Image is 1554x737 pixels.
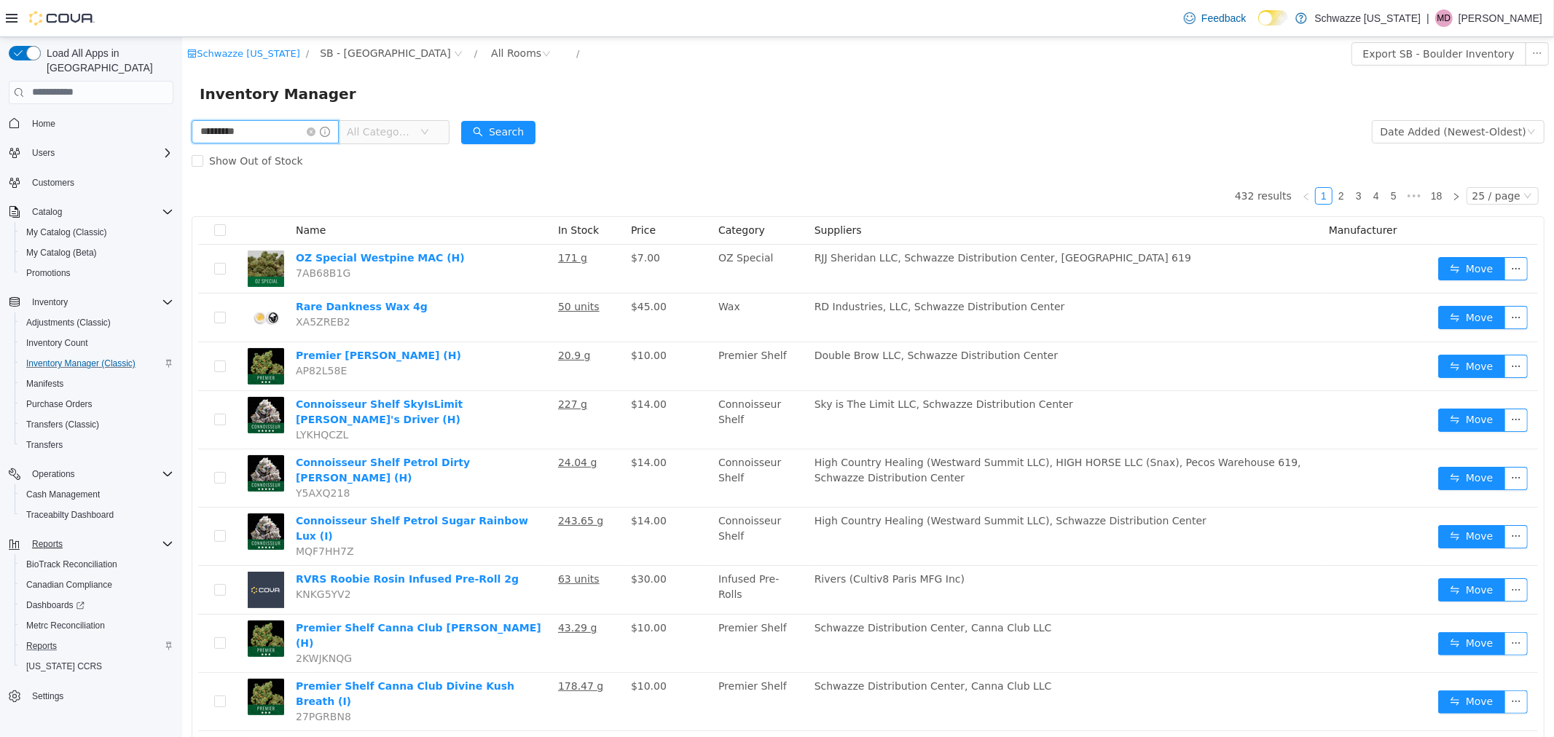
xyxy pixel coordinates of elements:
span: $14.00 [449,361,484,373]
a: OZ Special Westpine MAC (H) [114,215,283,226]
img: Premier Shelf Canna Club Divine Kush Breath (I) hero shot [66,642,102,678]
span: Y5AXQ218 [114,450,168,462]
span: Transfers [20,436,173,454]
td: Premier Shelf [530,636,627,694]
span: Cash Management [20,486,173,503]
button: icon: swapMove [1256,269,1323,292]
span: Schwazze Distribution Center, Canna Club LLC [632,643,870,655]
a: Customers [26,174,80,192]
button: [US_STATE] CCRS [15,656,179,677]
span: Inventory Count [20,334,173,352]
li: 4 [1185,150,1203,167]
a: Home [26,115,61,133]
span: Reports [26,535,173,553]
span: Promotions [20,264,173,282]
u: 243.65 g [376,478,421,489]
button: Customers [3,172,179,193]
span: XA5ZREB2 [114,279,168,291]
li: 5 [1203,150,1220,167]
u: 178.47 g [376,643,421,655]
a: 2 [1151,151,1167,167]
td: Infused Pre-Rolls [530,529,627,578]
span: RD Industries, LLC, Schwazze Distribution Center [632,264,883,275]
span: Settings [26,687,173,705]
i: icon: left [1120,155,1129,164]
span: Washington CCRS [20,658,173,675]
span: Home [32,118,55,130]
button: Operations [26,465,81,483]
button: Catalog [26,203,68,221]
a: Canadian Compliance [20,576,118,594]
img: Premier Shelf Canna Club Gary Payton (H) hero shot [66,583,102,620]
button: icon: swapMove [1256,220,1323,243]
span: $45.00 [449,264,484,275]
a: Rare Dankness Wax 4g [114,264,246,275]
button: Reports [26,535,68,553]
span: Sky is The Limit LLC, Schwazze Distribution Center [632,361,891,373]
button: Export SB - Boulder Inventory [1169,5,1344,28]
span: / [124,11,127,22]
span: My Catalog (Classic) [26,226,107,238]
span: Canadian Compliance [26,579,112,591]
span: $14.00 [449,419,484,431]
img: Cova [29,11,95,25]
button: icon: ellipsis [1322,318,1346,341]
img: RVRS Roobie Rosin Infused Pre-Roll 2g placeholder [66,535,102,571]
u: 43.29 g [376,585,415,596]
span: LYKHQCZL [114,392,166,403]
span: ••• [1220,150,1244,167]
span: KNKG5YV2 [114,551,169,563]
span: Rivers (Cultiv8 Paris MFG Inc) [632,536,782,548]
u: 227 g [376,361,405,373]
a: [US_STATE] CCRS [20,658,108,675]
img: Premier Shelf EDW Chimera (H) hero shot [66,311,102,347]
span: BioTrack Reconciliation [26,559,117,570]
button: icon: searchSearch [279,84,353,107]
button: icon: ellipsis [1322,371,1346,395]
button: icon: ellipsis [1322,541,1346,564]
span: Inventory Manager (Classic) [26,358,136,369]
button: icon: ellipsis [1322,595,1346,618]
a: Transfers (Classic) [20,416,105,433]
img: Rare Dankness Wax 4g hero shot [66,262,102,299]
u: 63 units [376,536,417,548]
a: My Catalog (Beta) [20,244,103,261]
span: Reports [32,538,63,550]
span: Metrc Reconciliation [20,617,173,634]
span: Dashboards [20,596,173,614]
u: 24.04 g [376,419,415,431]
span: $14.00 [449,478,484,489]
span: Promotions [26,267,71,279]
button: Transfers [15,435,179,455]
a: Promotions [20,264,76,282]
button: Canadian Compliance [15,575,179,595]
button: Adjustments (Classic) [15,312,179,333]
button: icon: ellipsis [1322,488,1346,511]
span: Name [114,187,144,199]
span: Metrc Reconciliation [26,620,105,631]
span: Manufacturer [1147,187,1215,199]
a: Premier Shelf Canna Club Divine Kush Breath (I) [114,643,332,670]
button: icon: swapMove [1256,488,1323,511]
a: Manifests [20,375,69,393]
a: Transfers [20,436,68,454]
button: Home [3,113,179,134]
span: Canadian Compliance [20,576,173,594]
span: MQF7HH7Z [114,508,172,520]
button: Users [26,144,60,162]
span: Reports [26,640,57,652]
li: 1 [1133,150,1150,167]
td: Premier Shelf [530,578,627,636]
span: Cash Management [26,489,100,500]
span: Double Brow LLC, Schwazze Distribution Center [632,312,876,324]
span: Users [32,147,55,159]
span: $10.00 [449,312,484,324]
button: icon: swapMove [1256,371,1323,395]
button: Manifests [15,374,179,394]
a: 3 [1169,151,1185,167]
td: Connoisseur Shelf [530,354,627,412]
span: My Catalog (Beta) [20,244,173,261]
span: [US_STATE] CCRS [26,661,102,672]
td: Connoisseur Shelf [530,470,627,529]
span: 7AB68B1G [114,230,168,242]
